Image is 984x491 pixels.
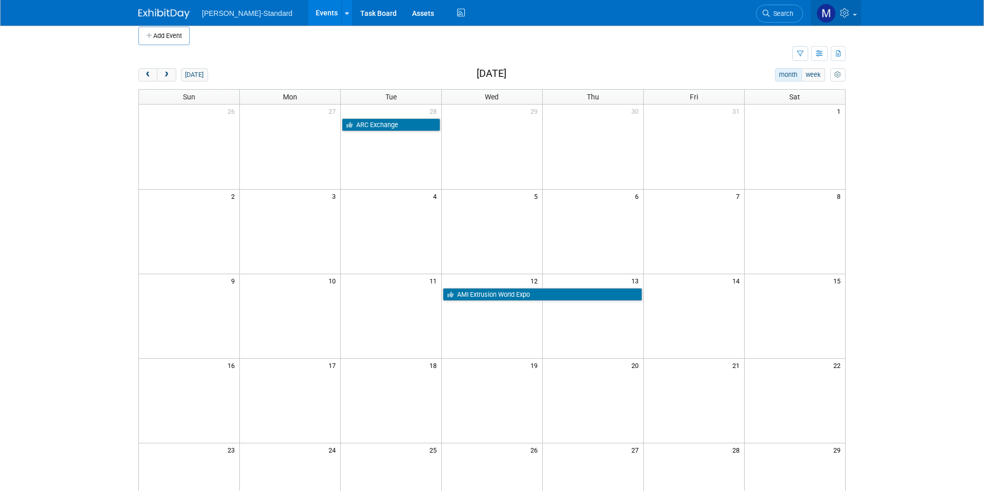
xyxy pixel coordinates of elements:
[230,274,239,287] span: 9
[731,359,744,372] span: 21
[836,190,845,202] span: 8
[775,68,802,81] button: month
[832,359,845,372] span: 22
[630,359,643,372] span: 20
[587,93,599,101] span: Thu
[477,68,506,79] h2: [DATE]
[327,443,340,456] span: 24
[529,274,542,287] span: 12
[630,443,643,456] span: 27
[731,274,744,287] span: 14
[327,359,340,372] span: 17
[138,27,190,45] button: Add Event
[834,72,841,78] i: Personalize Calendar
[227,443,239,456] span: 23
[183,93,195,101] span: Sun
[630,105,643,117] span: 30
[802,68,825,81] button: week
[157,68,176,81] button: next
[832,443,845,456] span: 29
[731,105,744,117] span: 31
[690,93,698,101] span: Fri
[428,443,441,456] span: 25
[634,190,643,202] span: 6
[138,9,190,19] img: ExhibitDay
[138,68,157,81] button: prev
[428,274,441,287] span: 11
[830,68,846,81] button: myCustomButton
[832,274,845,287] span: 15
[342,118,440,132] a: ARC Exchange
[283,93,297,101] span: Mon
[630,274,643,287] span: 13
[731,443,744,456] span: 28
[327,105,340,117] span: 27
[432,190,441,202] span: 4
[485,93,499,101] span: Wed
[202,9,293,17] span: [PERSON_NAME]-Standard
[428,105,441,117] span: 28
[533,190,542,202] span: 5
[529,359,542,372] span: 19
[443,288,642,301] a: AMI Extrusion World Expo
[770,10,793,17] span: Search
[529,105,542,117] span: 29
[181,68,208,81] button: [DATE]
[756,5,803,23] a: Search
[836,105,845,117] span: 1
[327,274,340,287] span: 10
[428,359,441,372] span: 18
[227,105,239,117] span: 26
[230,190,239,202] span: 2
[529,443,542,456] span: 26
[789,93,800,101] span: Sat
[816,4,836,23] img: Michael Crawford
[385,93,397,101] span: Tue
[735,190,744,202] span: 7
[227,359,239,372] span: 16
[331,190,340,202] span: 3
